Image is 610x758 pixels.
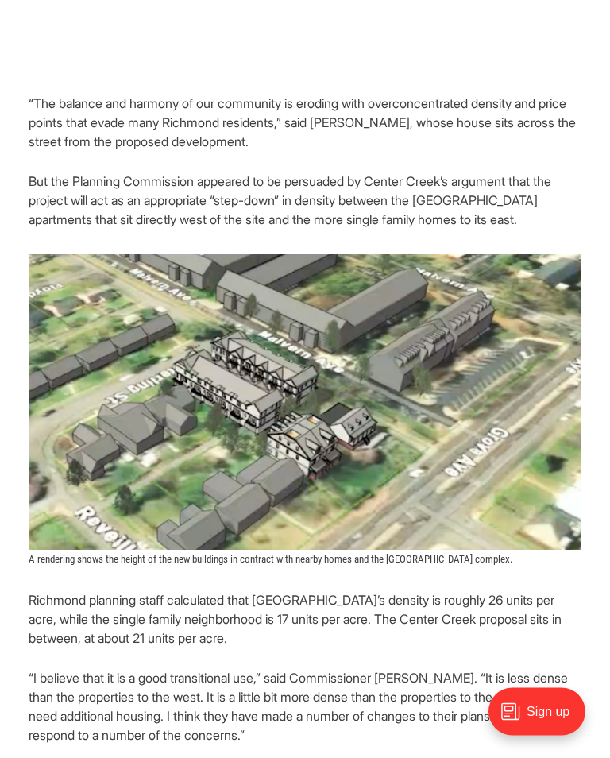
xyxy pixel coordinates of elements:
p: But the Planning Commission appeared to be persuaded by Center Creek’s argument that the project ... [29,172,581,230]
p: Richmond planning staff calculated that [GEOGRAPHIC_DATA]’s density is roughly 26 units per acre,... [29,591,581,648]
iframe: portal-trigger [475,680,610,758]
p: “The balance and harmony of our community is eroding with overconcentrated density and price poin... [29,95,581,152]
p: “I believe that it is a good transitional use,” said Commissioner [PERSON_NAME]. “It is less dens... [29,669,581,745]
span: A rendering shows the height of the new buildings in contract with nearby homes and the [GEOGRAPH... [29,554,512,566]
